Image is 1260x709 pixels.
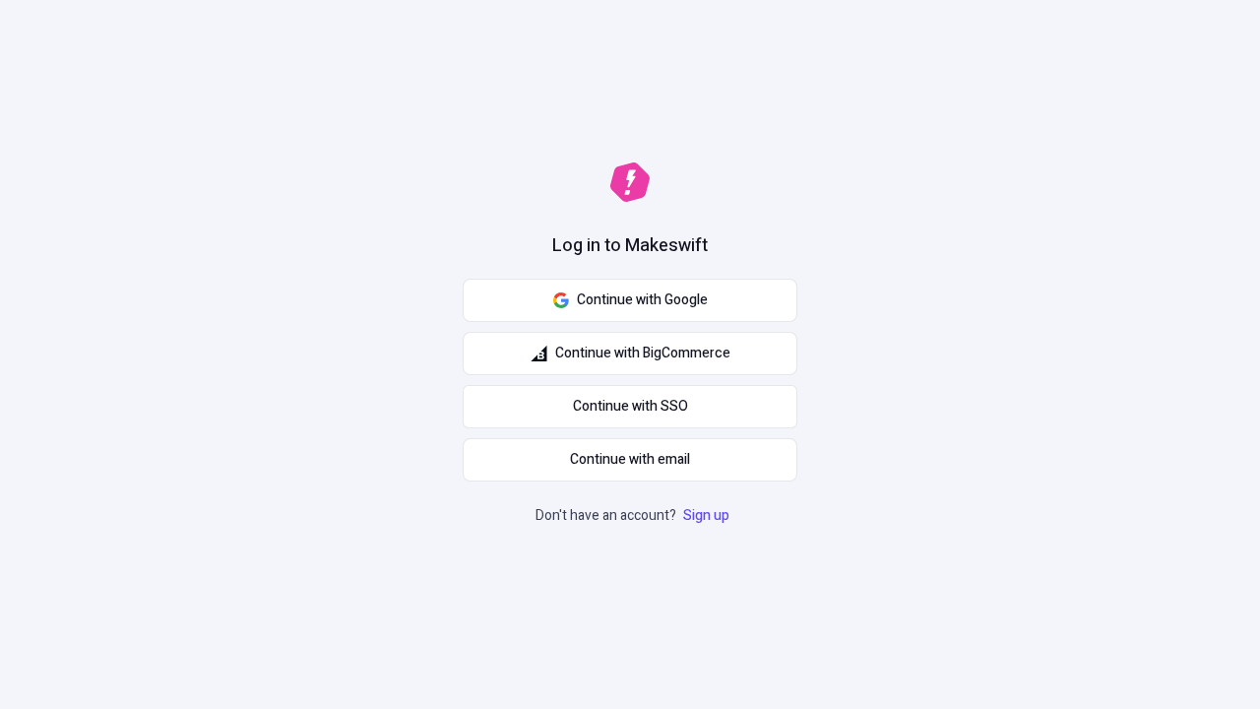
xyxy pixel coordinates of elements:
button: Continue with Google [463,279,797,322]
span: Continue with BigCommerce [555,343,730,364]
h1: Log in to Makeswift [552,233,708,259]
span: Continue with email [570,449,690,471]
a: Continue with SSO [463,385,797,428]
button: Continue with BigCommerce [463,332,797,375]
button: Continue with email [463,438,797,482]
span: Continue with Google [577,290,708,311]
a: Sign up [679,505,733,526]
p: Don't have an account? [535,505,733,527]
